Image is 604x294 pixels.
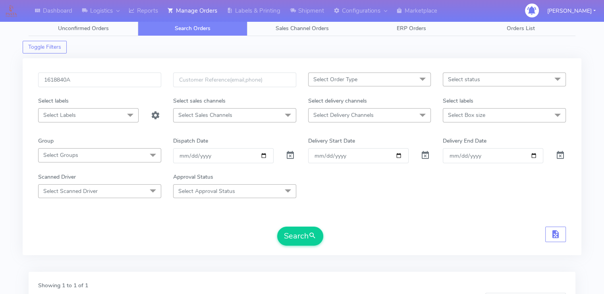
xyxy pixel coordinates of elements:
[43,187,98,195] span: Select Scanned Driver
[178,187,235,195] span: Select Approval Status
[173,173,213,181] label: Approval Status
[43,111,76,119] span: Select Labels
[541,3,602,19] button: [PERSON_NAME]
[448,111,485,119] span: Select Box size
[276,25,329,32] span: Sales Channel Orders
[173,97,226,105] label: Select sales channels
[38,281,88,290] label: Showing 1 to 1 of 1
[448,76,480,83] span: Select status
[397,25,426,32] span: ERP Orders
[313,76,357,83] span: Select Order Type
[38,73,161,87] input: Order Id
[38,137,54,145] label: Group
[308,97,367,105] label: Select delivery channels
[173,137,208,145] label: Dispatch Date
[173,73,296,87] input: Customer Reference(email,phone)
[277,227,323,246] button: Search
[23,41,67,53] button: Toggle Filters
[308,137,355,145] label: Delivery Start Date
[43,151,78,159] span: Select Groups
[313,111,374,119] span: Select Delivery Channels
[443,97,473,105] label: Select labels
[29,21,575,36] ul: Tabs
[178,111,232,119] span: Select Sales Channels
[38,173,76,181] label: Scanned Driver
[38,97,69,105] label: Select labels
[507,25,535,32] span: Orders List
[443,137,486,145] label: Delivery End Date
[175,25,210,32] span: Search Orders
[58,25,109,32] span: Unconfirmed Orders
